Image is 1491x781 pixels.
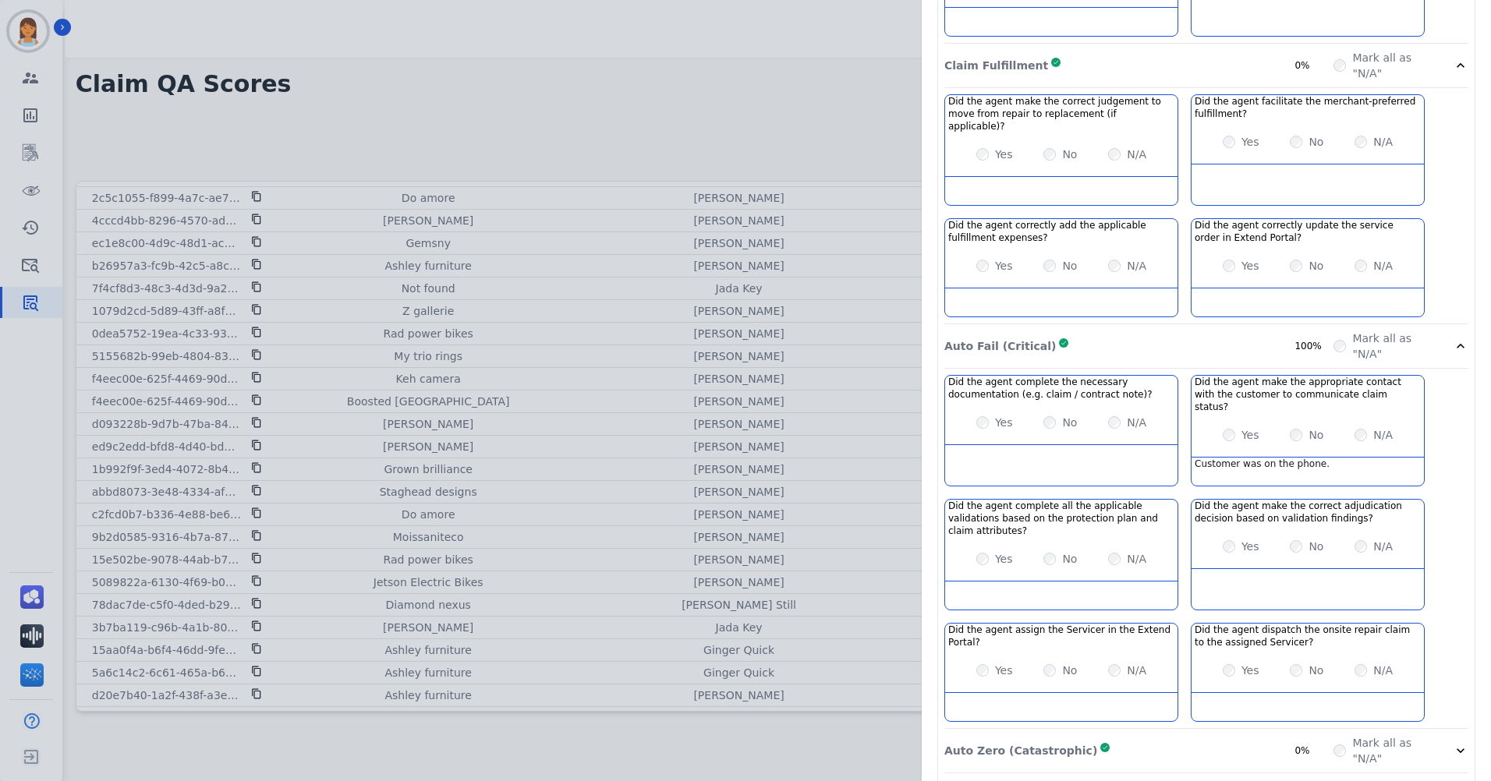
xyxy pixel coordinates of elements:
label: Yes [1241,663,1259,678]
label: N/A [1127,551,1146,567]
label: Mark all as "N/A" [1352,735,1434,766]
label: N/A [1373,539,1393,554]
label: No [1062,415,1077,430]
label: N/A [1373,427,1393,443]
label: Mark all as "N/A" [1352,330,1434,362]
label: N/A [1373,134,1393,150]
h3: Did the agent dispatch the onsite repair claim to the assigned Servicer? [1195,624,1421,648]
div: 0% [1294,744,1333,757]
h3: Did the agent assign the Servicer in the Extend Portal? [948,624,1174,648]
label: Mark all as "N/A" [1352,50,1434,81]
label: No [1062,551,1077,567]
label: Yes [1241,134,1259,150]
h3: Did the agent make the correct adjudication decision based on validation findings? [1195,500,1421,525]
label: No [1309,663,1323,678]
h3: Did the agent correctly add the applicable fulfillment expenses? [948,219,1174,244]
label: Yes [995,551,1013,567]
h3: Did the agent complete the necessary documentation (e.g. claim / contract note)? [948,376,1174,401]
div: 100% [1294,340,1333,352]
p: Auto Fail (Critical) [944,338,1056,354]
div: 0% [1294,59,1333,72]
p: Claim Fulfillment [944,58,1048,73]
label: No [1309,427,1323,443]
p: Auto Zero (Catastrophic) [944,743,1097,758]
label: Yes [995,258,1013,274]
h3: Did the agent facilitate the merchant-preferred fulfillment? [1195,95,1421,120]
label: No [1062,147,1077,162]
label: No [1309,258,1323,274]
label: Yes [995,663,1013,678]
div: Customer was on the phone. [1192,458,1424,486]
label: N/A [1127,147,1146,162]
h3: Did the agent complete all the applicable validations based on the protection plan and claim attr... [948,500,1174,537]
label: Yes [995,415,1013,430]
label: N/A [1373,663,1393,678]
label: N/A [1127,258,1146,274]
label: Yes [995,147,1013,162]
label: No [1062,258,1077,274]
label: Yes [1241,539,1259,554]
label: No [1309,134,1323,150]
h3: Did the agent make the appropriate contact with the customer to communicate claim status? [1195,376,1421,413]
label: Yes [1241,258,1259,274]
label: Yes [1241,427,1259,443]
label: N/A [1127,663,1146,678]
label: N/A [1373,258,1393,274]
h3: Did the agent make the correct judgement to move from repair to replacement (if applicable)? [948,95,1174,133]
label: No [1062,663,1077,678]
label: N/A [1127,415,1146,430]
label: No [1309,539,1323,554]
h3: Did the agent correctly update the service order in Extend Portal? [1195,219,1421,244]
